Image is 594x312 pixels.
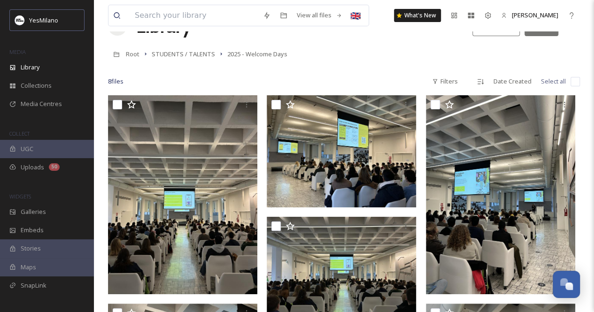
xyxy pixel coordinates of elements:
[108,77,123,86] span: 8 file s
[227,48,287,60] a: 2025 - Welcome Days
[152,50,215,58] span: STUDENTS / TALENTS
[49,163,60,171] div: 50
[9,193,31,200] span: WIDGETS
[21,81,52,90] span: Collections
[21,99,62,108] span: Media Centres
[15,15,24,25] img: Logo%20YesMilano%40150x.png
[126,48,139,60] a: Root
[9,130,30,137] span: COLLECT
[541,77,566,86] span: Select all
[21,226,44,235] span: Embeds
[394,9,441,22] a: What's New
[21,244,41,253] span: Stories
[267,95,416,207] img: Poli1
[227,50,287,58] span: 2025 - Welcome Days
[347,7,364,24] div: 🇬🇧
[108,95,257,294] img: Poli2
[130,5,258,26] input: Search your library
[29,16,58,24] span: YesMilano
[152,48,215,60] a: STUDENTS / TALENTS
[553,271,580,298] button: Open Chat
[21,63,39,72] span: Library
[512,11,558,19] span: [PERSON_NAME]
[126,50,139,58] span: Root
[21,263,36,272] span: Maps
[21,145,33,153] span: UGC
[489,72,536,91] div: Date Created
[21,163,44,172] span: Uploads
[496,6,563,24] a: [PERSON_NAME]
[9,48,26,55] span: MEDIA
[21,281,46,290] span: SnapLink
[292,6,347,24] a: View all files
[427,72,463,91] div: Filters
[21,207,46,216] span: Galleries
[426,95,575,294] img: image00030.jpeg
